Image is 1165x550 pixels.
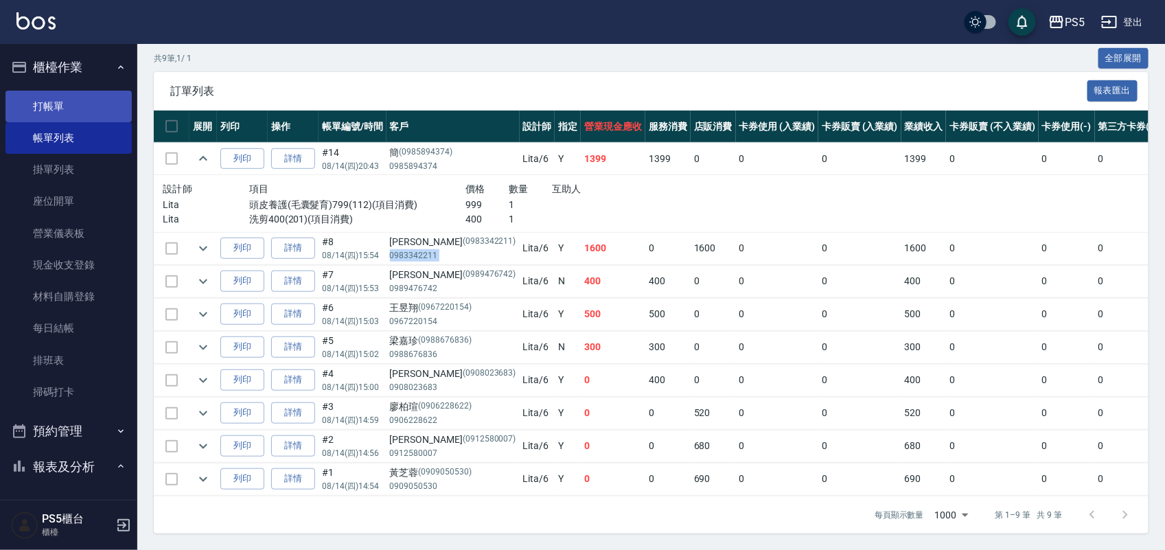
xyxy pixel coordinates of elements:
[901,331,947,363] td: 300
[509,183,529,194] span: 數量
[736,331,819,363] td: 0
[901,265,947,297] td: 400
[555,232,581,264] td: Y
[1043,8,1090,36] button: PS5
[691,397,736,429] td: 520
[946,331,1038,363] td: 0
[691,143,736,175] td: 0
[691,331,736,363] td: 0
[552,183,581,194] span: 互助人
[220,435,264,457] button: 列印
[319,298,387,330] td: #6
[319,331,387,363] td: #5
[390,348,516,360] p: 0988676836
[645,397,691,429] td: 0
[1095,364,1161,396] td: 0
[645,232,691,264] td: 0
[163,198,249,212] p: Lita
[901,430,947,462] td: 680
[322,447,383,459] p: 08/14 (四) 14:56
[555,265,581,297] td: N
[189,111,217,143] th: 展開
[645,364,691,396] td: 400
[16,12,56,30] img: Logo
[691,111,736,143] th: 店販消費
[193,238,214,259] button: expand row
[946,143,1038,175] td: 0
[581,430,645,462] td: 0
[946,463,1038,495] td: 0
[419,301,472,315] p: (0967220154)
[390,268,516,282] div: [PERSON_NAME]
[319,265,387,297] td: #7
[322,381,383,393] p: 08/14 (四) 15:00
[520,143,555,175] td: Lita /6
[390,414,516,426] p: 0906228622
[390,447,516,459] p: 0912580007
[1095,265,1161,297] td: 0
[645,463,691,495] td: 0
[390,400,516,414] div: 廖柏瑄
[322,249,383,262] p: 08/14 (四) 15:54
[995,509,1062,521] p: 第 1–9 筆 共 9 筆
[271,369,315,391] a: 詳情
[390,146,516,160] div: 簡
[390,301,516,315] div: 王昱翔
[901,232,947,264] td: 1600
[390,433,516,447] div: [PERSON_NAME]
[271,303,315,325] a: 詳情
[691,298,736,330] td: 0
[193,271,214,292] button: expand row
[1095,298,1161,330] td: 0
[220,303,264,325] button: 列印
[220,336,264,358] button: 列印
[249,198,465,212] p: 頭皮養護(毛囊髮育)799(112)(項目消費)
[691,430,736,462] td: 680
[220,238,264,259] button: 列印
[736,298,819,330] td: 0
[170,84,1087,98] span: 訂單列表
[390,480,516,492] p: 0909050530
[268,111,319,143] th: 操作
[520,298,555,330] td: Lita /6
[5,449,132,485] button: 報表及分析
[509,212,552,227] p: 1
[818,143,901,175] td: 0
[419,400,472,414] p: (0906228622)
[193,469,214,490] button: expand row
[818,364,901,396] td: 0
[555,331,581,363] td: N
[271,468,315,490] a: 詳情
[217,111,268,143] th: 列印
[901,111,947,143] th: 業績收入
[271,402,315,424] a: 詳情
[1095,397,1161,429] td: 0
[5,49,132,85] button: 櫃檯作業
[1065,14,1085,31] div: PS5
[691,364,736,396] td: 0
[736,265,819,297] td: 0
[1008,8,1036,36] button: save
[220,369,264,391] button: 列印
[5,312,132,344] a: 每日結帳
[390,282,516,295] p: 0989476742
[390,367,516,381] div: [PERSON_NAME]
[1039,397,1095,429] td: 0
[5,345,132,376] a: 排班表
[555,463,581,495] td: Y
[5,490,132,521] a: 報表目錄
[736,430,819,462] td: 0
[818,397,901,429] td: 0
[5,249,132,281] a: 現金收支登錄
[193,403,214,424] button: expand row
[271,336,315,358] a: 詳情
[818,331,901,363] td: 0
[581,298,645,330] td: 500
[946,298,1038,330] td: 0
[1087,84,1138,97] a: 報表匯出
[42,512,112,526] h5: PS5櫃台
[645,430,691,462] td: 0
[390,315,516,328] p: 0967220154
[1098,48,1149,69] button: 全部展開
[1095,232,1161,264] td: 0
